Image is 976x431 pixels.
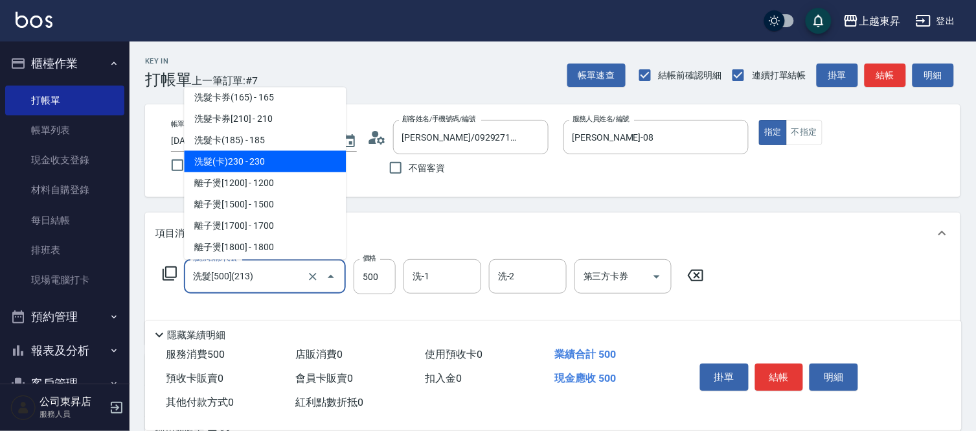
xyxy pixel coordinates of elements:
[171,119,198,129] label: 帳單日期
[167,329,225,342] p: 隱藏業績明細
[786,120,823,145] button: 不指定
[40,408,106,420] p: 服務人員
[755,364,804,391] button: 結帳
[166,372,223,384] span: 預收卡販賣 0
[838,8,905,34] button: 上越東昇
[425,348,482,360] span: 使用預收卡 0
[859,13,900,29] div: 上越東昇
[646,266,667,287] button: Open
[5,265,124,295] a: 現場電腦打卡
[554,348,616,360] span: 業績合計 500
[806,8,832,34] button: save
[184,215,346,237] span: 離子燙[1700] - 1700
[171,130,328,152] input: YYYY/MM/DD hh:mm
[913,64,954,87] button: 明細
[184,194,346,215] span: 離子燙[1500] - 1500
[752,69,806,82] span: 連續打單結帳
[295,396,363,408] span: 紅利點數折抵 0
[184,237,346,258] span: 離子燙[1800] - 1800
[363,253,376,263] label: 價格
[911,9,960,33] button: 登出
[554,372,616,384] span: 現金應收 500
[700,364,749,391] button: 掛單
[145,71,192,89] h3: 打帳單
[5,47,124,80] button: 櫃檯作業
[184,108,346,130] span: 洗髮卡券[210] - 210
[5,300,124,334] button: 預約管理
[304,268,322,286] button: Clear
[865,64,906,87] button: 結帳
[759,120,787,145] button: 指定
[567,64,626,87] button: 帳單速查
[425,372,462,384] span: 扣入金 0
[5,367,124,401] button: 客戶管理
[5,145,124,175] a: 現金收支登錄
[145,57,192,65] h2: Key In
[184,130,346,151] span: 洗髮卡(185) - 185
[166,396,234,408] span: 其他付款方式 0
[295,372,353,384] span: 會員卡販賣 0
[817,64,858,87] button: 掛單
[16,12,52,28] img: Logo
[10,395,36,421] img: Person
[184,172,346,194] span: 離子燙[1200] - 1200
[334,126,365,157] button: Choose date, selected date is 2025-08-24
[155,227,194,240] p: 項目消費
[184,151,346,172] span: 洗髮(卡)230 - 230
[402,114,476,124] label: 顧客姓名/手機號碼/編號
[184,87,346,108] span: 洗髮卡券(165) - 165
[192,73,258,89] span: 上一筆訂單:#7
[409,161,446,175] span: 不留客資
[321,266,341,287] button: Close
[810,364,858,391] button: 明細
[166,348,225,360] span: 服務消費 500
[659,69,722,82] span: 結帳前確認明細
[5,86,124,115] a: 打帳單
[40,395,106,408] h5: 公司東昇店
[5,235,124,265] a: 排班表
[5,115,124,145] a: 帳單列表
[5,175,124,205] a: 材料自購登錄
[5,205,124,235] a: 每日結帳
[184,258,346,279] span: 離子燙[2000] - 2000
[573,114,630,124] label: 服務人員姓名/編號
[145,213,960,254] div: 項目消費
[5,334,124,367] button: 報表及分析
[295,348,343,360] span: 店販消費 0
